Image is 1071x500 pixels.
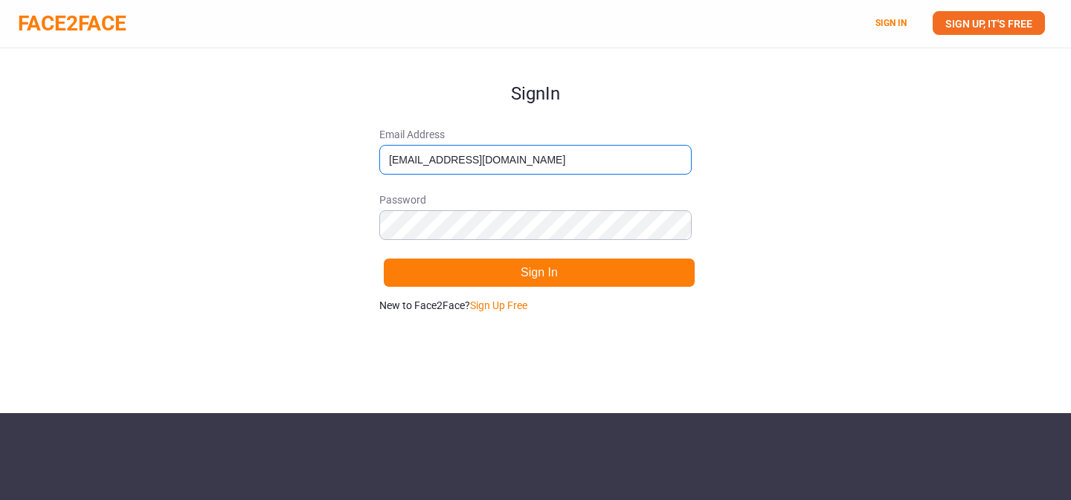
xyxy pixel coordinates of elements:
a: FACE2FACE [18,11,126,36]
a: SIGN UP, IT'S FREE [933,11,1045,35]
span: Email Address [379,127,692,142]
a: Sign Up Free [470,299,527,311]
button: Sign In [383,258,695,288]
p: New to Face2Face? [379,298,692,313]
input: Email Address [379,145,692,175]
a: SIGN IN [875,18,907,28]
span: Password [379,192,692,207]
h1: Sign In [379,48,692,103]
input: Password [379,210,692,240]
